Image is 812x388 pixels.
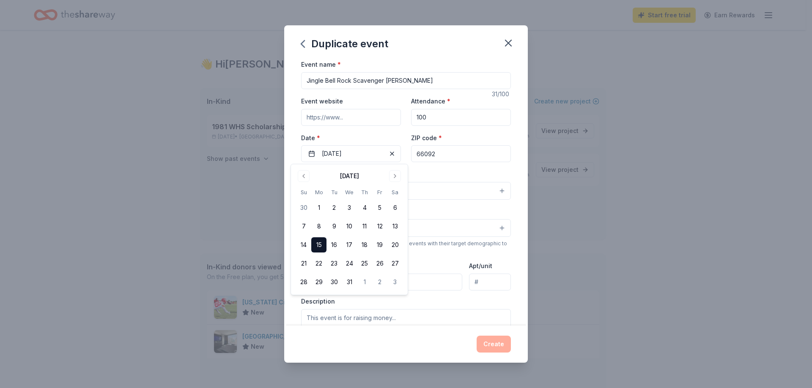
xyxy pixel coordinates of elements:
[301,97,343,106] label: Event website
[372,219,387,234] button: 12
[326,274,342,290] button: 30
[301,37,388,51] div: Duplicate event
[340,171,359,181] div: [DATE]
[326,256,342,271] button: 23
[411,134,442,142] label: ZIP code
[372,274,387,290] button: 2
[296,219,311,234] button: 7
[372,237,387,252] button: 19
[469,274,511,290] input: #
[342,237,357,252] button: 17
[301,297,335,306] label: Description
[387,256,403,271] button: 27
[301,60,341,69] label: Event name
[357,237,372,252] button: 18
[326,188,342,197] th: Tuesday
[357,188,372,197] th: Thursday
[326,219,342,234] button: 9
[296,274,311,290] button: 28
[469,262,492,270] label: Apt/unit
[311,219,326,234] button: 8
[372,188,387,197] th: Friday
[411,109,511,126] input: 20
[301,109,401,126] input: https://www...
[492,89,511,99] div: 31 /100
[298,170,310,182] button: Go to previous month
[357,200,372,215] button: 4
[357,219,372,234] button: 11
[296,237,311,252] button: 14
[342,219,357,234] button: 10
[342,274,357,290] button: 31
[311,237,326,252] button: 15
[387,219,403,234] button: 13
[387,188,403,197] th: Saturday
[387,274,403,290] button: 3
[311,188,326,197] th: Monday
[357,274,372,290] button: 1
[387,237,403,252] button: 20
[342,188,357,197] th: Wednesday
[301,72,511,89] input: Spring Fundraiser
[311,200,326,215] button: 1
[301,145,401,162] button: [DATE]
[342,200,357,215] button: 3
[342,256,357,271] button: 24
[296,200,311,215] button: 30
[372,256,387,271] button: 26
[357,256,372,271] button: 25
[296,256,311,271] button: 21
[387,200,403,215] button: 6
[411,97,450,106] label: Attendance
[301,134,401,142] label: Date
[296,188,311,197] th: Sunday
[411,145,511,162] input: 12345 (U.S. only)
[326,200,342,215] button: 2
[311,274,326,290] button: 29
[311,256,326,271] button: 22
[389,170,401,182] button: Go to next month
[326,237,342,252] button: 16
[372,200,387,215] button: 5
